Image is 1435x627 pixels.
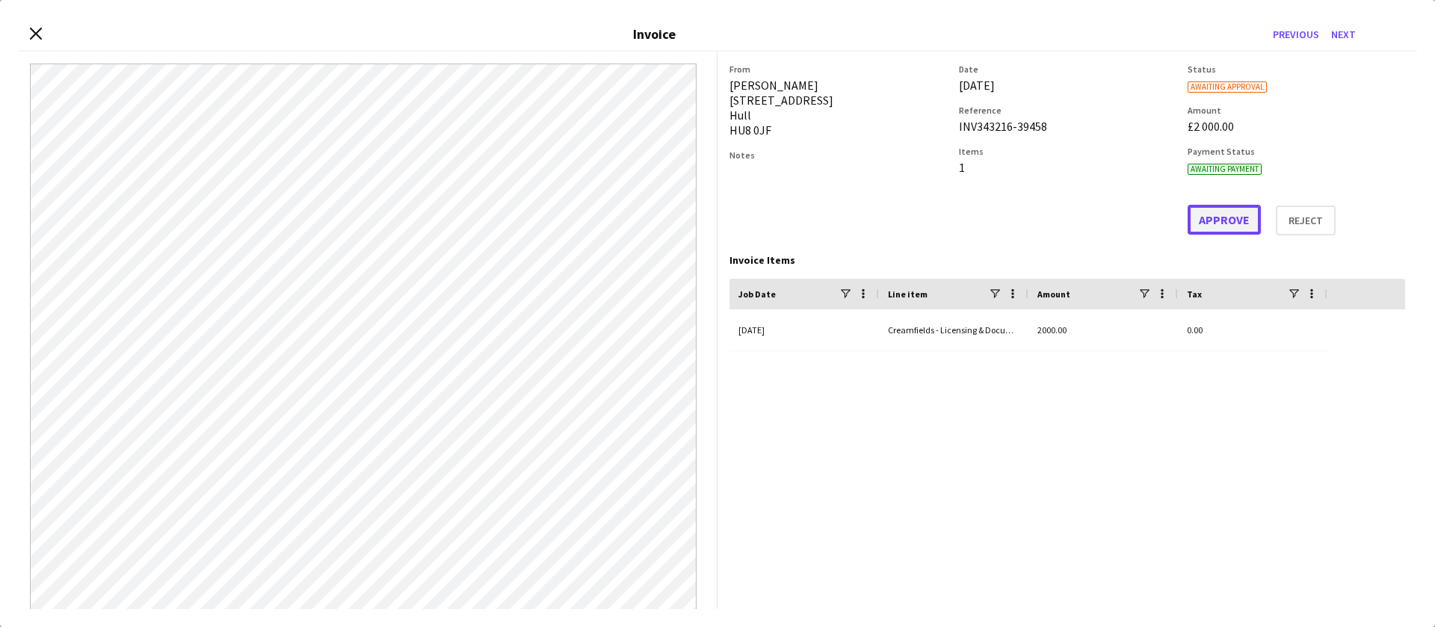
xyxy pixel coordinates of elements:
[1325,22,1362,46] button: Next
[729,309,879,350] div: [DATE]
[1178,309,1327,350] div: 0.00
[1188,146,1405,157] h3: Payment Status
[738,288,776,300] span: Job Date
[1028,309,1178,350] div: 2000.00
[729,78,947,138] div: [PERSON_NAME] [STREET_ADDRESS] Hull HU8 0JF
[1188,81,1267,93] span: Awaiting approval
[959,78,1176,93] div: [DATE]
[888,288,928,300] span: Line item
[1188,105,1405,116] h3: Amount
[959,146,1176,157] h3: Items
[1188,119,1405,134] div: £2 000.00
[959,64,1176,75] h3: Date
[1276,206,1336,235] button: Reject
[1037,288,1070,300] span: Amount
[1188,205,1261,235] button: Approve
[959,160,1176,175] div: 1
[729,253,1405,267] div: Invoice Items
[959,105,1176,116] h3: Reference
[1267,22,1325,46] button: Previous
[729,149,947,161] h3: Notes
[729,64,947,75] h3: From
[1188,64,1405,75] h3: Status
[1188,164,1262,175] span: Awaiting payment
[1187,288,1202,300] span: Tax
[879,309,1028,350] div: Creamfields - Licensing & Documentation Coordinator (salary)
[959,119,1176,134] div: INV343216-39458
[633,25,676,43] h3: Invoice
